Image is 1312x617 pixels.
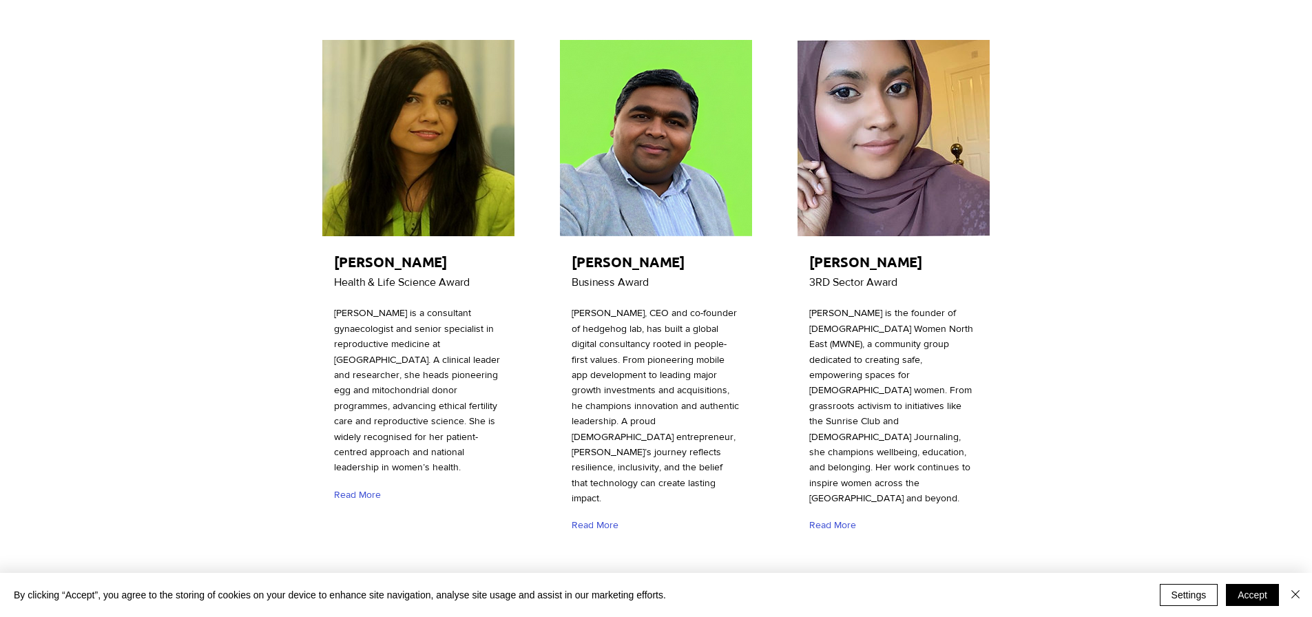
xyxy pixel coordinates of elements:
[809,514,862,538] a: Read More
[809,519,856,532] span: Read More
[334,307,500,472] span: [PERSON_NAME] is a consultant gynaecologist and senior specialist in reproductive medicine at [GE...
[334,276,470,288] span: Health & Life Science Award
[1226,584,1279,606] button: Accept
[572,514,625,538] a: Read More
[1287,584,1304,606] button: Close
[1287,586,1304,603] img: Close
[572,519,618,532] span: Read More
[572,276,649,288] span: Business Award
[809,307,973,503] span: [PERSON_NAME] is the founder of [DEMOGRAPHIC_DATA] Women North East (MWNE), a community group ded...
[14,589,666,601] span: By clicking “Accept”, you agree to the storing of cookies on your device to enhance site navigati...
[334,488,381,502] span: Read More
[572,253,685,271] span: [PERSON_NAME]
[1160,584,1218,606] button: Settings
[334,253,447,271] span: [PERSON_NAME]
[572,307,739,503] span: [PERSON_NAME], CEO and co-founder of hedgehog lab, has built a global digital consultancy rooted ...
[809,276,897,288] span: 3RD Sector Award
[334,483,387,507] a: Read More
[809,253,922,271] span: [PERSON_NAME]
